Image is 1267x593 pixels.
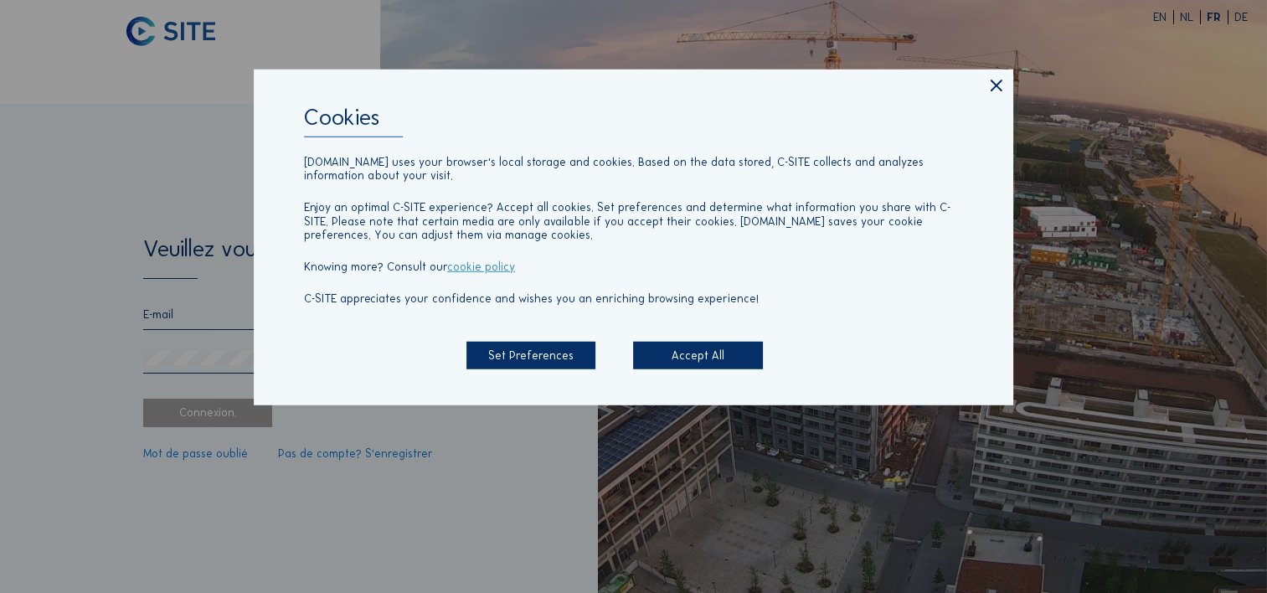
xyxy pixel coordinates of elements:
p: [DOMAIN_NAME] uses your browser's local storage and cookies. Based on the data stored, C-SITE col... [304,156,963,183]
p: Knowing more? Consult our [304,260,963,275]
div: Accept All [633,342,762,369]
p: Enjoy an optimal C-SITE experience? Accept all cookies. Set preferences and determine what inform... [304,201,963,243]
div: Cookies [304,105,963,137]
a: cookie policy [447,260,515,274]
p: C-SITE appreciates your confidence and wishes you an enriching browsing experience! [304,292,963,307]
div: Set Preferences [466,342,595,369]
